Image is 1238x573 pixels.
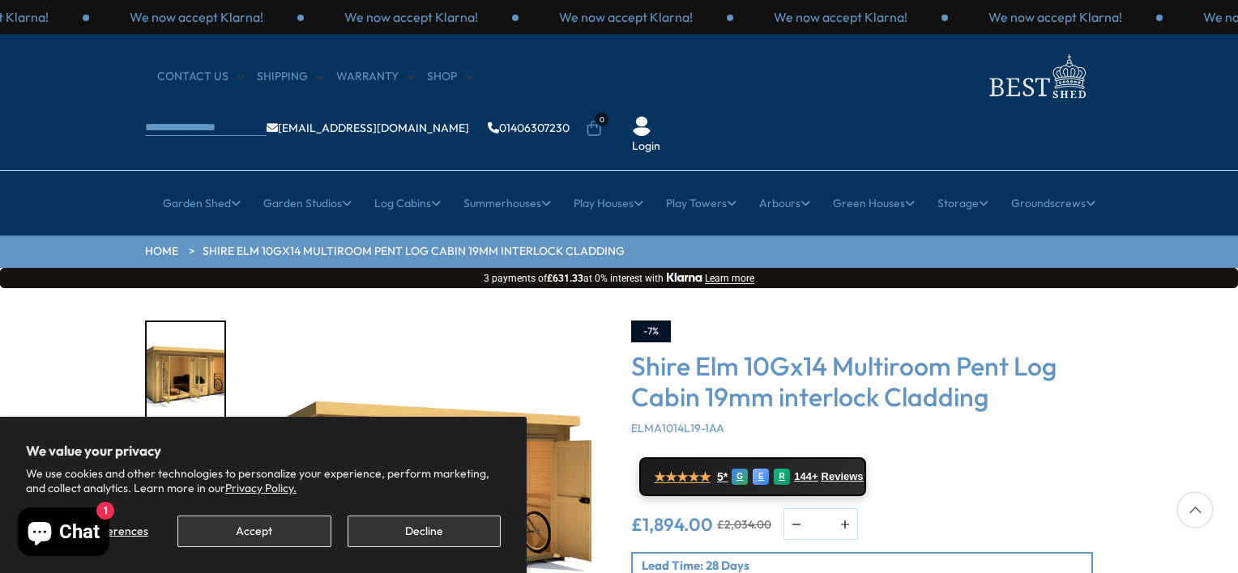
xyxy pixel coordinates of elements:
div: 3 / 3 [89,8,304,26]
img: logo [980,50,1093,103]
inbox-online-store-chat: Shopify online store chat [13,507,114,560]
span: Reviews [822,470,864,483]
a: Green Houses [833,183,915,223]
a: Privacy Policy. [225,481,297,495]
p: We now accept Klarna! [130,8,263,26]
a: 0 [586,121,602,137]
a: Storage [937,183,988,223]
p: We use cookies and other technologies to personalize your experience, perform marketing, and coll... [26,466,501,495]
img: User Icon [632,117,651,136]
ins: £1,894.00 [631,516,713,533]
div: -7% [631,320,671,342]
a: Summerhouses [463,183,551,223]
del: £2,034.00 [717,519,771,530]
a: Login [632,138,660,155]
p: We now accept Klarna! [344,8,478,26]
a: HOME [145,244,178,260]
button: Accept [177,516,331,547]
a: Arbours [759,183,810,223]
div: G [732,469,748,485]
div: 1 / 3 [948,8,1163,26]
div: 3 / 3 [733,8,948,26]
p: We now accept Klarna! [774,8,907,26]
a: Play Houses [574,183,643,223]
span: ★★★★★ [654,469,711,485]
div: 1 / 11 [145,320,226,431]
div: E [753,469,769,485]
p: We now accept Klarna! [988,8,1122,26]
a: Garden Studios [263,183,352,223]
a: 01406307230 [488,122,570,134]
a: Log Cabins [374,183,441,223]
h2: We value your privacy [26,443,501,459]
div: R [774,469,790,485]
a: Play Towers [666,183,736,223]
a: CONTACT US [157,69,245,85]
h3: Shire Elm 10Gx14 Multiroom Pent Log Cabin 19mm interlock Cladding [631,350,1093,413]
a: Groundscrews [1011,183,1095,223]
div: 1 / 3 [304,8,519,26]
a: Shire Elm 10Gx14 Multiroom Pent Log Cabin 19mm interlock Cladding [203,244,625,260]
a: ★★★★★ 5* G E R 144+ Reviews [639,457,866,496]
img: Elm2990x419010x1419mm030lifestyle_ffc7861f-054b-43f1-9d89-4b5e3059d434_200x200.jpg [147,322,224,430]
a: Garden Shed [163,183,241,223]
a: [EMAIL_ADDRESS][DOMAIN_NAME] [267,122,469,134]
a: Warranty [336,69,415,85]
a: Shop [427,69,473,85]
button: Decline [348,516,501,547]
p: We now accept Klarna! [559,8,693,26]
span: ELMA1014L19-1AA [631,421,724,435]
a: Shipping [257,69,324,85]
span: 0 [595,112,608,126]
span: 144+ [794,470,818,483]
div: 2 / 3 [519,8,733,26]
